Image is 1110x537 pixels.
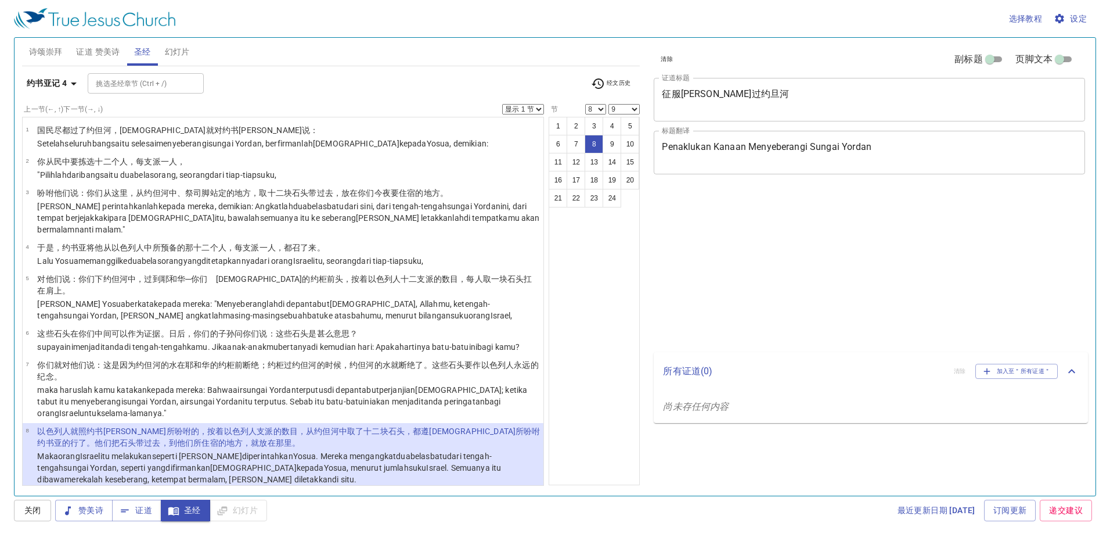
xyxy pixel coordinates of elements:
button: 16 [549,171,567,189]
wh226: di tengah-tengah [124,342,520,352]
button: 赞美诗 [55,500,113,521]
span: 圣经 [170,503,201,518]
wh6240: batu [37,202,539,234]
wh7311: 一块石头 [37,274,532,295]
wh3478: itu melakukan [37,452,501,484]
wh3559: dari orang [255,256,423,266]
wh1121: Israel [293,256,424,266]
wh376: yang [183,256,424,266]
button: 证道 [112,500,161,521]
iframe: from-child [649,187,1000,348]
wh3559: 的那十二 [177,243,325,252]
wh3091: , demikian [449,139,488,148]
wh4480: bangsa [81,170,276,180]
button: 设定 [1051,8,1091,30]
wh1696: 约书亚 [37,438,300,448]
wh6440: 断绝 [37,360,538,381]
span: 关闭 [23,503,42,518]
wh3383: , seperti yang [37,463,501,484]
wh8432: ，过 [37,274,532,295]
wh6240: orang [161,256,423,266]
p: 以色列 [37,425,540,449]
wh4673: kaki [37,213,539,234]
wh3068: ─你们 [DEMOGRAPHIC_DATA] [37,274,532,295]
wh3947: dari [67,170,276,180]
wh68: ini [469,342,520,352]
button: 2 [567,117,585,135]
wh8432: sungai Yordan [37,202,539,234]
wh6440: ，按着以色列 [37,274,532,295]
wh4616: ini [64,342,520,352]
span: 5 [26,275,28,281]
p: [PERSON_NAME] Yosua [37,298,540,321]
a: 递交建议 [1040,500,1092,521]
wh5375: dua [37,452,501,484]
wh3091: memanggil [78,256,423,266]
wh4557: suku [451,311,512,320]
wh4673: 定 [218,188,448,198]
span: 诗颂崇拜 [29,45,63,59]
wh4100: artinya batu-batu [404,342,520,352]
wh5971: itu dua [109,170,276,180]
wh6213: seperti [PERSON_NAME] [37,452,501,484]
wh68: dari sini [37,202,539,234]
span: 加入至＂所有证道＂ [983,366,1051,377]
wh3068: 的约 [37,360,538,381]
wh428: bagi kamu? [477,342,520,352]
p: 你们就对他们说 [37,359,540,382]
button: 23 [585,189,603,207]
textarea: Penaklukan Kanaan Menyeberangi Sungai Yordan [662,141,1077,163]
button: 17 [567,171,585,189]
span: 6 [26,330,28,336]
wh259: 支派 [243,243,325,252]
wh834: air [37,385,527,418]
wh259: batu [307,311,513,320]
wh3478: itu, seorang [313,256,423,266]
wh5674: sungai Yordan [37,397,500,418]
wh559: : [486,139,488,148]
wh3091: . Mereka mengangkat [37,452,501,484]
wh376: 取 [37,274,532,295]
button: 4 [603,117,621,135]
wh68: 是甚么意思？ [308,329,358,338]
wh4411: , [PERSON_NAME] diletakkan [225,475,356,484]
wh259: 人 [37,274,532,295]
wh834: difirmankan [37,463,501,484]
wh6680: Yosua [37,452,501,484]
wh376: dari tiap-tiap [210,170,276,180]
p: 你从民 [37,156,276,167]
wh7121: 了来。 [300,243,325,252]
wh4325: 在耶和华 [37,360,538,381]
wh559: ： [310,126,318,135]
wh6240: orang [154,170,276,180]
wh3091: 将他从以色列 [87,243,325,252]
p: Setelah [37,138,488,149]
p: 吩咐 [37,187,540,199]
wh2146: 。 [54,372,62,381]
wh7626: 一人 [161,157,185,166]
wh376: dari tiap-tiap [356,256,423,266]
wh7592: di kemudian hari [311,342,520,352]
wh7130: 可以作为证据 [111,329,358,338]
span: 证道 [121,503,152,518]
wh5674: 约但河 [87,126,318,135]
wh376: ， [177,157,185,166]
b: 约书亚记 4 [27,76,67,91]
wh1121: Israel [491,311,513,320]
wh3068: kepada [399,139,488,148]
wh6680: 的，按着以色列 [37,427,540,448]
button: 清除 [654,52,680,66]
button: 21 [549,189,567,207]
wh3885: 的地方 [415,188,448,198]
wh559: [DEMOGRAPHIC_DATA] [313,139,488,148]
wh3915: 要住宿 [391,188,448,198]
div: 所有证道(0)清除加入至＂所有证道＂ [654,352,1088,391]
wh3947: 十二 [95,157,185,166]
wh3240: 在那里。 [268,438,301,448]
wh8432: 、祭司 [177,188,448,198]
wh8147: belas [37,452,501,484]
span: 证道 赞美诗 [76,45,120,59]
wh5674: 到耶和华 [37,274,532,295]
wh1121: 支派 [37,427,540,448]
button: 10 [621,135,639,153]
